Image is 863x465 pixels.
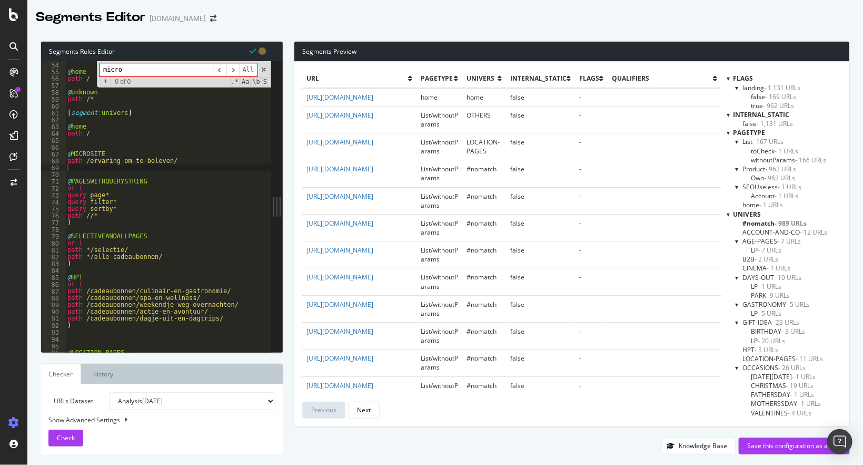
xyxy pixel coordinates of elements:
span: Click to filter pagetype on SEOUseless and its children [742,182,801,191]
span: false [510,93,524,102]
div: Segments Editor [36,8,145,26]
span: List/withoutParams [421,192,458,210]
span: List/withoutParams [421,354,458,372]
span: - 166 URLs [795,156,826,164]
a: [URL][DOMAIN_NAME] [306,273,373,282]
div: 78 [41,226,66,233]
span: CaseSensitive Search [241,77,250,86]
div: 93 [41,329,66,336]
span: Click to filter flags on landing and its children [742,83,800,92]
div: 84 [41,267,66,274]
span: internal_static [733,110,789,119]
div: 60 [41,103,66,110]
div: 81 [41,247,66,254]
div: Save this configuration as active [747,441,841,450]
span: List/withoutParams [421,327,458,345]
span: false [510,192,524,201]
a: [URL][DOMAIN_NAME] [306,219,373,228]
span: Click to filter univers on DAYS-OUT/PARK [751,291,790,300]
span: Click to filter pagetype on List/toCheck [751,147,798,156]
span: - 1 URLs [797,399,821,408]
a: [URL][DOMAIN_NAME] [306,327,373,336]
button: Check [48,430,83,447]
span: Syntax is valid [250,46,256,56]
span: false [510,300,524,309]
div: 86 [41,281,66,288]
div: 64 [41,130,66,137]
div: 55 [41,69,66,75]
span: Click to filter univers on GASTRONOMY and its children [742,300,810,309]
span: List/withoutParams [421,273,458,290]
span: univers [467,74,498,83]
span: Click to filter flags on landing/true [751,101,794,110]
span: List/withoutParams [421,246,458,264]
span: Click to filter flags on landing/false [751,92,796,101]
span: Click to filter univers on OCCASIONS/CHRISTMAS [751,381,814,390]
div: 63 [41,123,66,130]
span: Click to filter univers on B2B [742,255,778,264]
span: - 962 URLs [765,164,796,173]
div: 76 [41,212,66,219]
div: 68 [41,158,66,164]
span: flags [733,74,753,83]
div: 61 [41,110,66,117]
a: [URL][DOMAIN_NAME] [306,192,373,201]
span: #nomatch [467,354,497,363]
div: 85 [41,274,66,281]
span: - [579,300,581,309]
span: Whole Word Search [252,77,261,86]
div: [DOMAIN_NAME] [150,13,206,24]
span: ​ [226,63,239,76]
span: List/withoutParams [421,300,458,318]
span: #nomatch [467,164,497,173]
span: pagetype [421,74,454,83]
span: Click to filter univers on GIFT-IDEA/BIRTHDAY [751,327,805,336]
span: - 1 URLs [758,282,781,291]
div: 56 [41,75,66,82]
a: Knowledge Base [662,441,736,450]
a: [URL][DOMAIN_NAME] [306,93,373,102]
div: 92 [41,322,66,329]
div: 59 [41,96,66,103]
span: 0 of 0 [111,79,135,85]
span: Click to filter univers on GIFT-IDEA/LP [751,336,785,345]
span: - 3 URLs [781,327,805,336]
div: 75 [41,206,66,212]
span: home [467,93,483,102]
span: #nomatch [467,300,497,309]
span: - 26 URLs [778,363,806,372]
span: - [579,354,581,363]
span: Click to filter univers on OCCASIONS and its children [742,363,806,372]
span: Click to filter univers on DAYS-OUT/LP [751,282,781,291]
button: Next [348,402,380,419]
div: 58 [41,89,66,96]
div: 79 [41,233,66,240]
span: false [510,164,524,173]
span: - [579,327,581,336]
a: [URL][DOMAIN_NAME] [306,381,373,390]
span: - 5 URLs [786,300,810,309]
span: univers [733,210,761,219]
div: Segments Preview [294,42,849,62]
span: - [579,273,581,282]
span: - 23 URLs [772,318,799,327]
div: Next [357,405,371,414]
span: You have unsaved modifications [259,46,266,56]
span: List/withoutParams [421,111,458,129]
div: 70 [41,171,66,178]
span: #nomatch [467,219,497,228]
span: Check [57,433,75,442]
div: 67 [41,151,66,158]
div: 80 [41,240,66,247]
div: Segments Rules Editor [41,42,283,61]
span: Click to filter internal_static on false [742,119,793,128]
div: arrow-right-arrow-left [210,15,216,22]
span: #nomatch [467,192,497,201]
span: internal_static [510,74,567,83]
div: 96 [41,350,66,356]
span: ​ [214,63,226,76]
a: [URL][DOMAIN_NAME] [306,164,373,173]
span: Toggle Replace mode [101,77,111,85]
div: 94 [41,336,66,343]
div: 71 [41,178,66,185]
